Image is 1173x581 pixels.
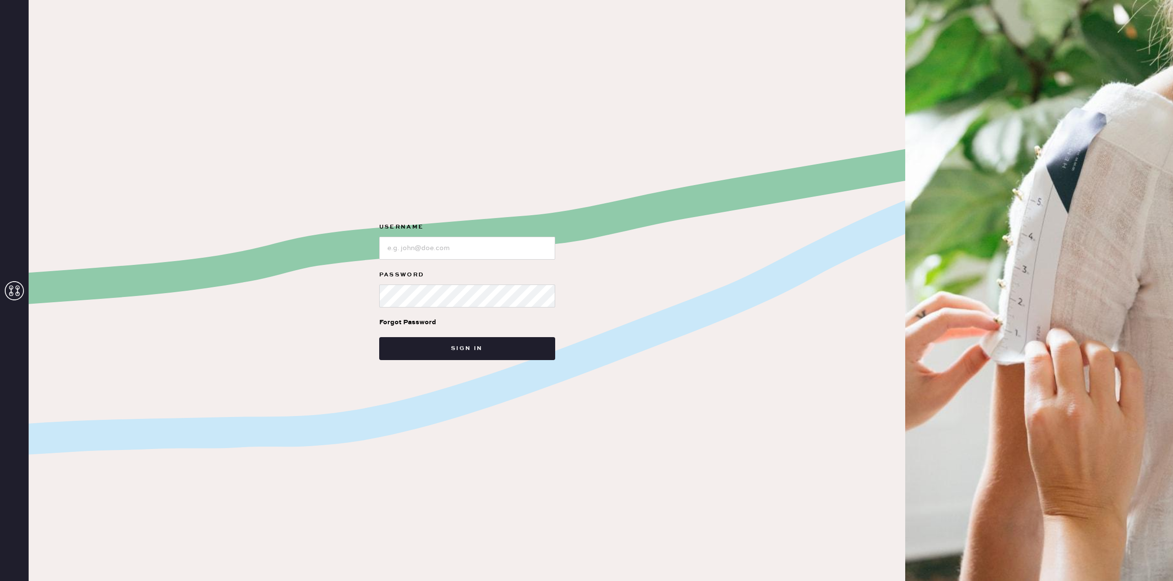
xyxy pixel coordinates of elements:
[379,337,555,360] button: Sign in
[379,269,555,281] label: Password
[379,221,555,233] label: Username
[379,237,555,260] input: e.g. john@doe.com
[379,307,436,337] a: Forgot Password
[379,317,436,328] div: Forgot Password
